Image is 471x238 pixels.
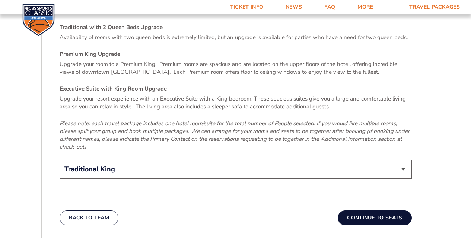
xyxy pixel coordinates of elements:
[60,120,410,150] em: Please note: each travel package includes one hotel room/suite for the total number of People sel...
[60,85,412,93] h4: Executive Suite with King Room Upgrade
[60,23,412,31] h4: Traditional with 2 Queen Beds Upgrade
[60,50,412,58] h4: Premium King Upgrade
[338,210,411,225] button: Continue To Seats
[22,4,55,36] img: CBS Sports Classic
[60,34,412,41] p: Availability of rooms with two queen beds is extremely limited, but an upgrade is available for p...
[60,95,412,111] p: Upgrade your resort experience with an Executive Suite with a King bedroom. These spacious suites...
[60,60,412,76] p: Upgrade your room to a Premium King. Premium rooms are spacious and are located on the upper floo...
[60,210,119,225] button: Back To Team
